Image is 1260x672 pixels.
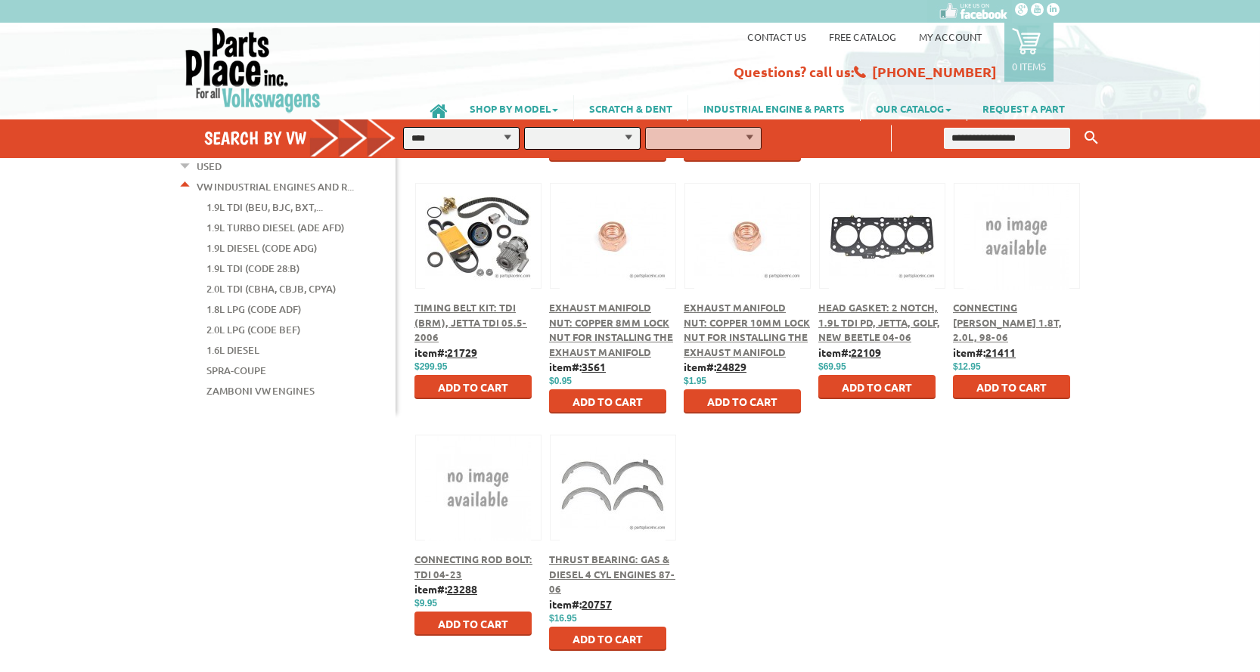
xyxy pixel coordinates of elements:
span: $1.95 [684,376,706,386]
u: 21411 [985,345,1016,359]
a: Free Catalog [829,30,896,43]
a: Thrust Bearing: Gas & Diesel 4 Cyl engines 87-06 [549,553,675,595]
span: Add to Cart [842,380,912,394]
button: Keyword Search [1080,125,1103,150]
b: item#: [953,345,1016,359]
a: 1.9L TDI (Code 28:B) [206,259,299,278]
a: My Account [919,30,982,43]
button: Add to Cart [684,389,801,413]
a: 2.0L TDI (CBHA, CBJB, CPYA) [206,279,336,299]
button: Add to Cart [414,612,532,636]
b: item#: [684,360,746,373]
a: Connecting Rod Bolt: TDI 04-23 [414,553,532,581]
a: SCRATCH & DENT [574,95,687,121]
u: 24829 [716,360,746,373]
span: $69.95 [818,361,846,372]
a: REQUEST A PART [967,95,1080,121]
a: Connecting [PERSON_NAME] 1.8T, 2.0L, 98-06 [953,301,1062,343]
a: OUR CATALOG [861,95,967,121]
a: 1.9L Turbo Diesel (ADE AFD) [206,218,344,237]
span: $0.95 [549,376,572,386]
u: 23288 [447,582,477,596]
img: Parts Place Inc! [184,26,322,113]
u: 22109 [851,345,881,359]
span: $12.95 [953,361,981,372]
button: Add to Cart [953,375,1070,399]
b: item#: [549,597,612,611]
span: Add to Cart [573,632,643,646]
a: Used [197,156,222,176]
b: item#: [549,360,606,373]
b: item#: [818,345,881,359]
a: Zamboni VW Engines [206,381,315,401]
button: Add to Cart [549,389,666,413]
a: 0 items [1004,23,1054,82]
a: Exhaust Manifold Nut: Copper 10mm Lock Nut for Installing the Exhaust Manifold [684,301,810,358]
span: Add to Cart [707,395,777,408]
a: SHOP BY MODEL [455,95,573,121]
span: Add to Cart [573,395,643,408]
a: INDUSTRIAL ENGINE & PARTS [688,95,860,121]
u: 20757 [582,597,612,611]
a: 1.9L Diesel (Code ADG) [206,238,317,258]
button: Add to Cart [414,375,532,399]
p: 0 items [1012,60,1046,73]
button: Add to Cart [818,375,936,399]
a: 1.8L LPG (Code ADF) [206,299,301,319]
span: Add to Cart [976,380,1047,394]
h4: Search by VW [204,127,411,149]
a: 2.0L LPG (Code BEF) [206,320,300,339]
a: Timing Belt Kit: TDI (BRM), Jetta TDI 05.5-2006 [414,301,527,343]
span: $9.95 [414,598,437,609]
a: 1.6L Diesel [206,340,259,360]
a: Contact us [747,30,806,43]
span: $299.95 [414,361,447,372]
a: Head Gasket: 2 Notch, 1.9L TDI PD, Jetta, Golf, New Beetle 04-06 [818,301,940,343]
button: Add to Cart [549,627,666,651]
a: 1.9L TDI (BEU, BJC, BXT,... [206,197,323,217]
span: Add to Cart [438,380,508,394]
u: 21729 [447,345,477,359]
span: Add to Cart [438,617,508,630]
u: 3561 [582,360,606,373]
span: $16.95 [549,613,577,624]
b: item#: [414,582,477,596]
a: VW Industrial Engines and R... [197,177,354,197]
a: Spra-Coupe [206,361,266,380]
b: item#: [414,345,477,359]
a: Exhaust Manifold Nut: Copper 8mm Lock Nut for Installing the Exhaust Manifold [549,301,673,358]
